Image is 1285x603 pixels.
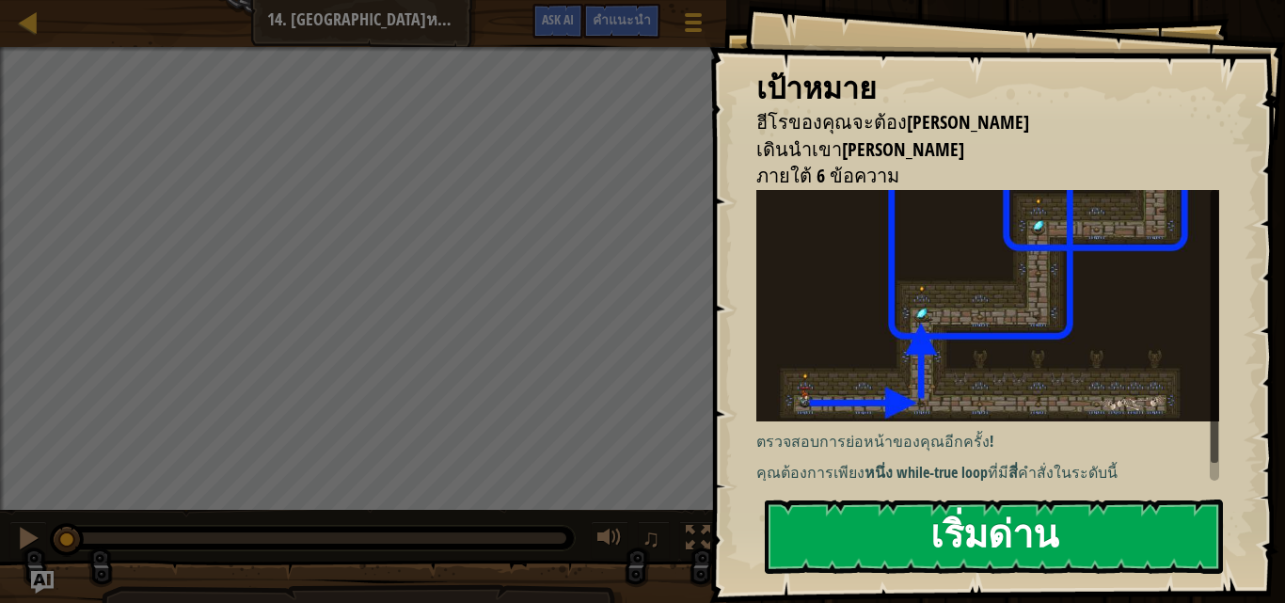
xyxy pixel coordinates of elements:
button: ปรับระดับเสียง [591,521,628,560]
strong: สี่ [1008,462,1018,483]
div: เป้าหมาย [756,67,1219,110]
span: ฮีโรของคุณจะต้อง[PERSON_NAME] [756,109,1029,135]
strong: while-true loop [896,462,988,483]
span: เดินนำเขา[PERSON_NAME] [756,136,964,162]
li: ฮีโรของคุณจะต้องอยู่รอด [733,109,1214,136]
span: Ask AI [542,10,574,28]
li: เดินนำเขาวงกต [733,136,1214,164]
span: ♫ [642,524,660,552]
button: เริ่มด่าน [765,500,1223,574]
button: Ask AI [31,571,54,594]
span: ภายใต้ 6 ข้อความ [756,163,899,188]
strong: หนึ่ง [865,462,893,483]
p: ตรวจสอบการย่อหน้าของคุณอีกครั้ง! [756,431,1233,452]
img: Haunted kithmaze [756,190,1233,421]
p: คุณต้องการเพียง ที่มี คำสั่งในระดับนี้ [756,462,1233,484]
button: สลับเป็นเต็มจอ [679,521,717,560]
button: Ctrl + P: Pause [9,521,47,560]
span: คำแนะนำ [593,10,651,28]
li: ภายใต้ 6 ข้อความ [733,163,1214,190]
button: Ask AI [532,4,583,39]
button: ♫ [638,521,670,560]
button: แสดงเมนูเกมส์ [670,4,717,48]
